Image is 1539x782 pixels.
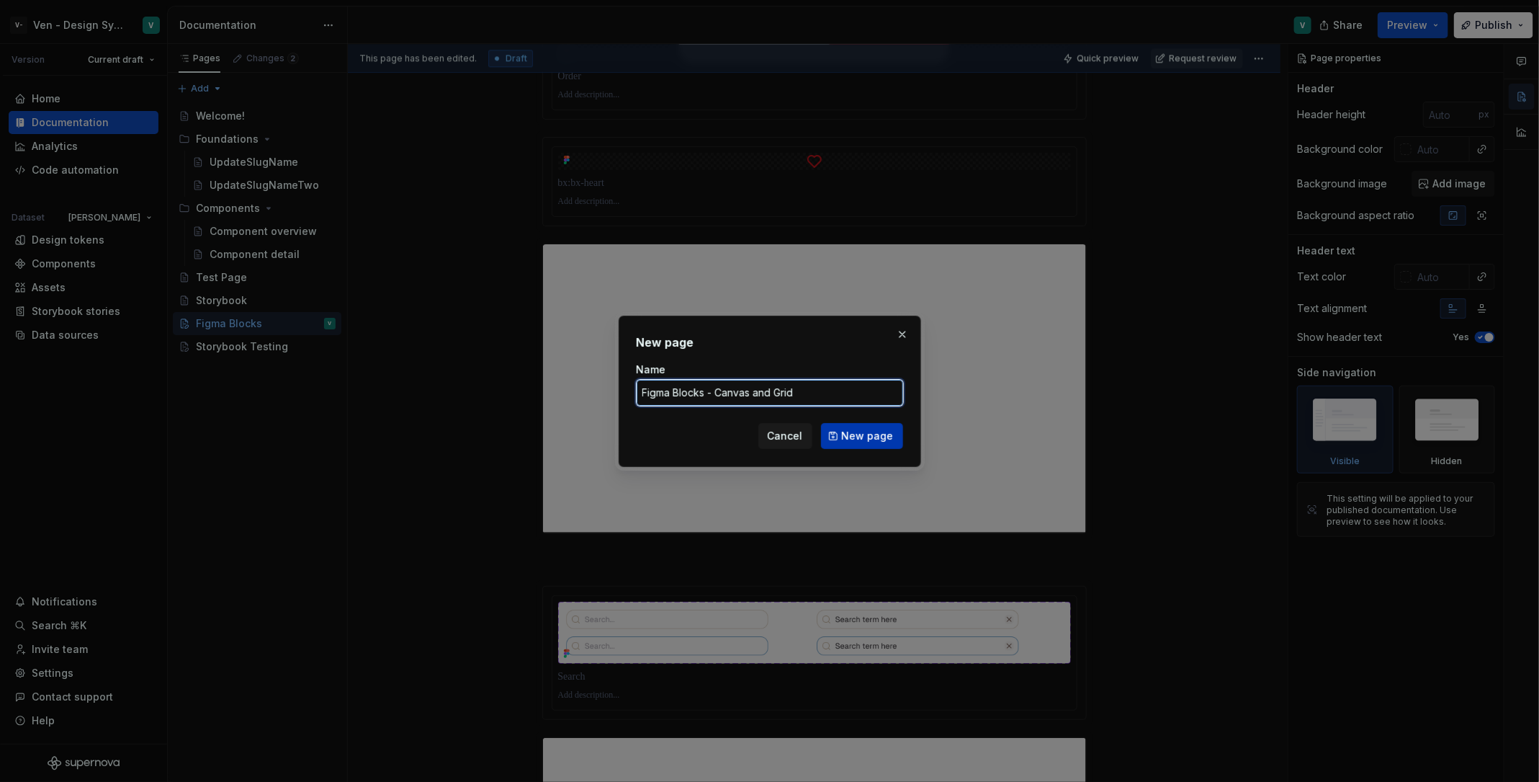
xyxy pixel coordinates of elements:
[758,423,812,449] button: Cancel
[637,363,666,377] label: Name
[842,429,894,443] span: New page
[768,429,803,443] span: Cancel
[637,334,903,351] h2: New page
[821,423,903,449] button: New page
